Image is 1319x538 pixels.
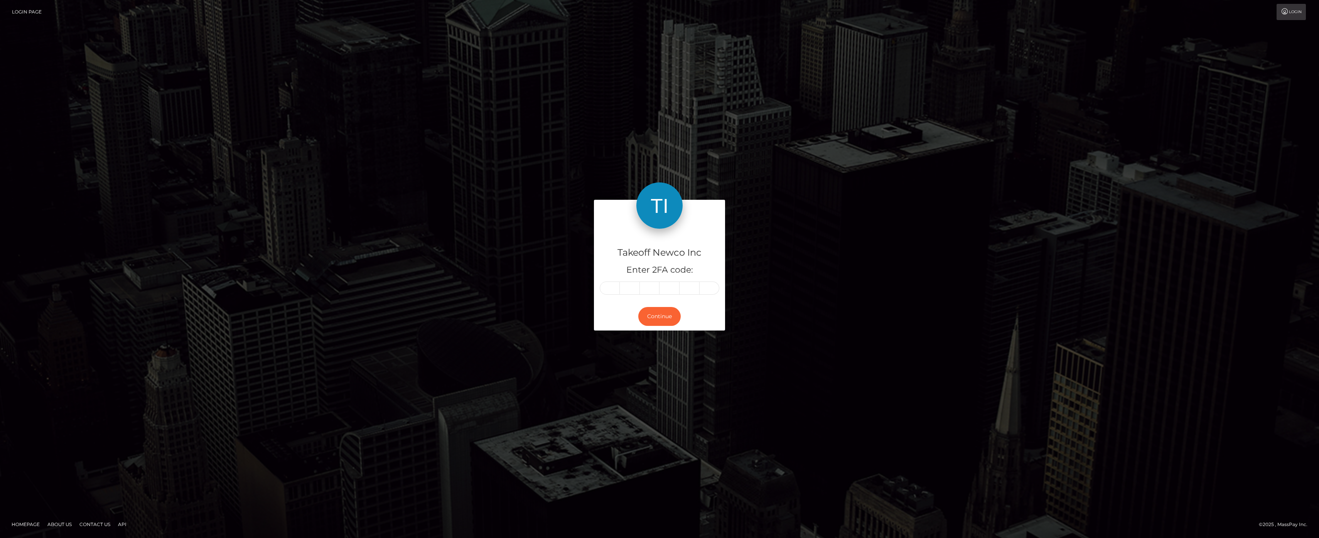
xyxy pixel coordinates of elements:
a: Login [1277,4,1306,20]
h4: Takeoff Newco Inc [600,246,719,260]
img: Takeoff Newco Inc [636,182,683,229]
button: Continue [638,307,681,326]
h5: Enter 2FA code: [600,264,719,276]
a: Login Page [12,4,42,20]
a: Contact Us [76,518,113,530]
a: About Us [44,518,75,530]
a: Homepage [8,518,43,530]
a: API [115,518,130,530]
div: © 2025 , MassPay Inc. [1259,520,1313,529]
